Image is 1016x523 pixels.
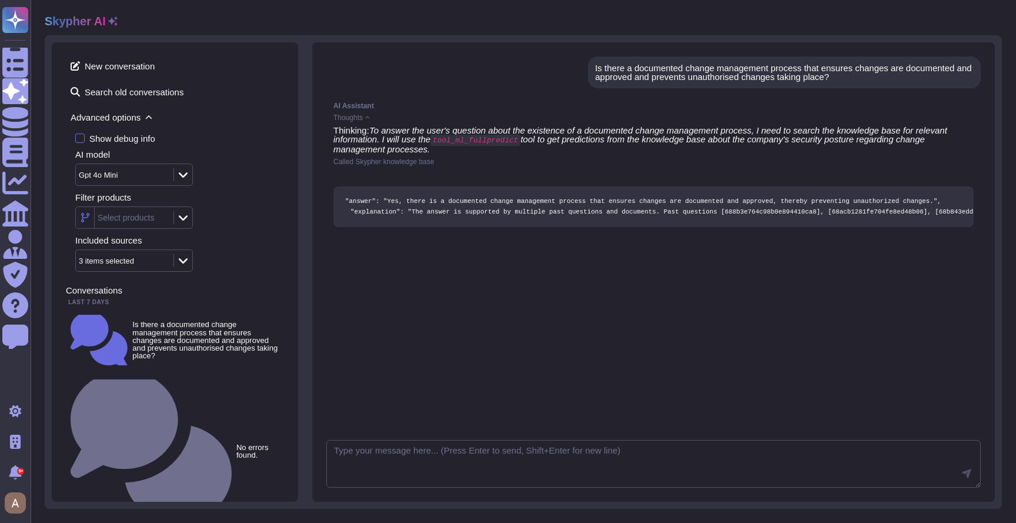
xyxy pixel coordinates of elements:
[333,158,434,166] span: Called Skypher knowledge base
[430,135,520,146] code: tool_ml_fullpredict
[66,286,284,295] div: Conversations
[132,321,279,359] small: Is there a documented change management process that ensures changes are documented and approved ...
[333,126,974,154] p: Thinking:
[345,246,355,255] button: Like this response
[66,56,284,75] span: New conversation
[79,257,134,265] div: 3 items selected
[17,468,24,475] div: 9+
[75,193,284,202] div: Filter products
[333,114,363,121] span: Thoughts
[89,134,155,143] div: Show debug info
[66,82,284,101] span: Search old conversations
[2,490,34,516] button: user
[595,64,974,81] div: Is there a documented change management process that ensures changes are documented and approved ...
[98,214,155,222] div: Select products
[236,444,279,459] small: No errors found.
[333,125,950,154] em: To answer the user's question about the existence of a documented change management process, I ne...
[333,102,974,109] div: AI Assistant
[79,171,118,179] div: Gpt 4o Mini
[75,236,284,245] div: Included sources
[357,246,366,255] button: Dislike this response
[75,150,284,159] div: AI model
[333,246,343,255] button: Copy this response
[66,108,284,126] span: Advanced options
[66,299,284,305] div: Last 7 days
[5,492,26,514] img: user
[45,14,106,28] h2: Skypher AI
